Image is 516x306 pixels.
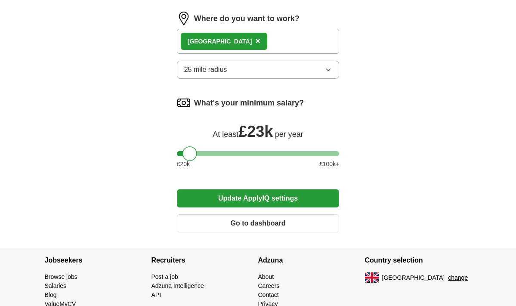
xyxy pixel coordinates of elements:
button: Update ApplyIQ settings [177,189,340,207]
button: × [255,35,260,48]
a: Post a job [151,273,178,280]
span: At least [213,130,238,139]
h4: Country selection [365,248,472,272]
label: What's your minimum salary? [194,97,304,109]
a: Adzuna Intelligence [151,282,204,289]
span: per year [275,130,303,139]
div: [GEOGRAPHIC_DATA] [188,37,252,46]
button: change [448,273,468,282]
span: [GEOGRAPHIC_DATA] [382,273,445,282]
label: Where do you want to work? [194,13,300,25]
a: Blog [45,291,57,298]
span: £ 20 k [177,160,190,169]
span: £ 100 k+ [319,160,339,169]
span: £ 23k [238,123,273,140]
img: location.png [177,12,191,25]
a: Browse jobs [45,273,77,280]
a: About [258,273,274,280]
a: Salaries [45,282,67,289]
img: salary.png [177,96,191,110]
a: Contact [258,291,279,298]
a: API [151,291,161,298]
button: Go to dashboard [177,214,340,232]
span: × [255,36,260,46]
button: 25 mile radius [177,61,340,79]
span: 25 mile radius [184,65,227,75]
img: UK flag [365,272,379,283]
a: Careers [258,282,280,289]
